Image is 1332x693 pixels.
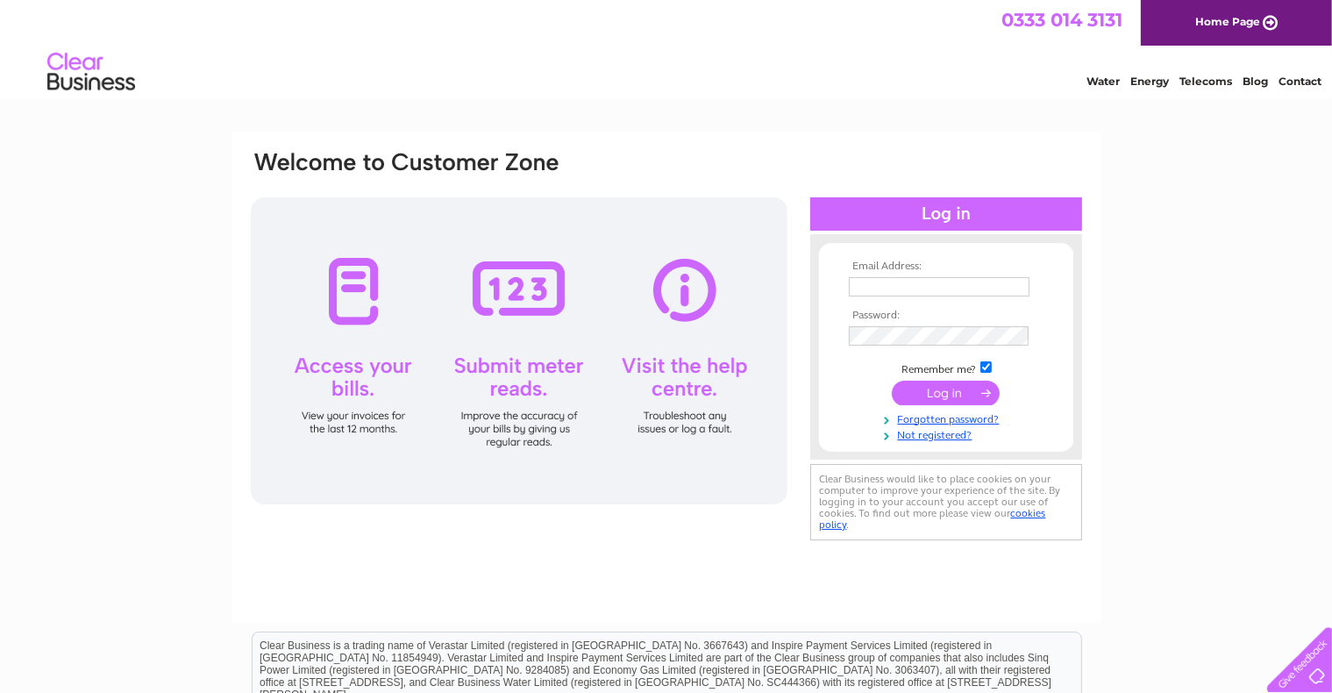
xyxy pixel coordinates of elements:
[46,46,136,99] img: logo.png
[849,410,1048,426] a: Forgotten password?
[844,261,1048,273] th: Email Address:
[1130,75,1169,88] a: Energy
[892,381,1000,405] input: Submit
[844,359,1048,376] td: Remember me?
[1243,75,1268,88] a: Blog
[253,10,1081,85] div: Clear Business is a trading name of Verastar Limited (registered in [GEOGRAPHIC_DATA] No. 3667643...
[820,507,1046,531] a: cookies policy
[844,310,1048,322] th: Password:
[849,425,1048,442] a: Not registered?
[810,464,1082,540] div: Clear Business would like to place cookies on your computer to improve your experience of the sit...
[1179,75,1232,88] a: Telecoms
[1086,75,1120,88] a: Water
[1279,75,1321,88] a: Contact
[1001,9,1122,31] a: 0333 014 3131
